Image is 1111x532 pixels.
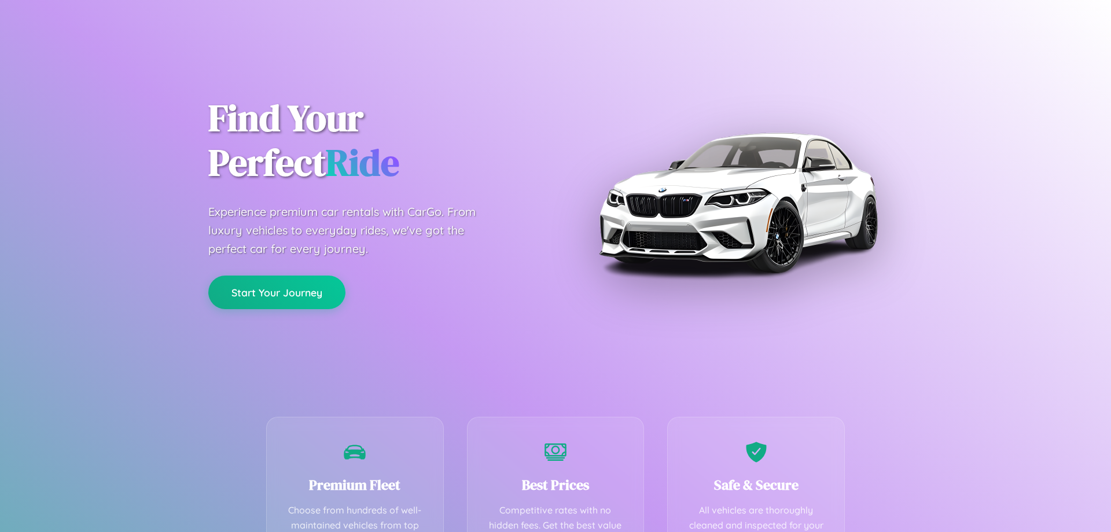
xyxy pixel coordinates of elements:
[485,475,627,494] h3: Best Prices
[208,276,345,309] button: Start Your Journey
[284,475,426,494] h3: Premium Fleet
[208,96,538,185] h1: Find Your Perfect
[685,475,827,494] h3: Safe & Secure
[208,203,498,258] p: Experience premium car rentals with CarGo. From luxury vehicles to everyday rides, we've got the ...
[326,137,399,188] span: Ride
[593,58,882,347] img: Premium BMW car rental vehicle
